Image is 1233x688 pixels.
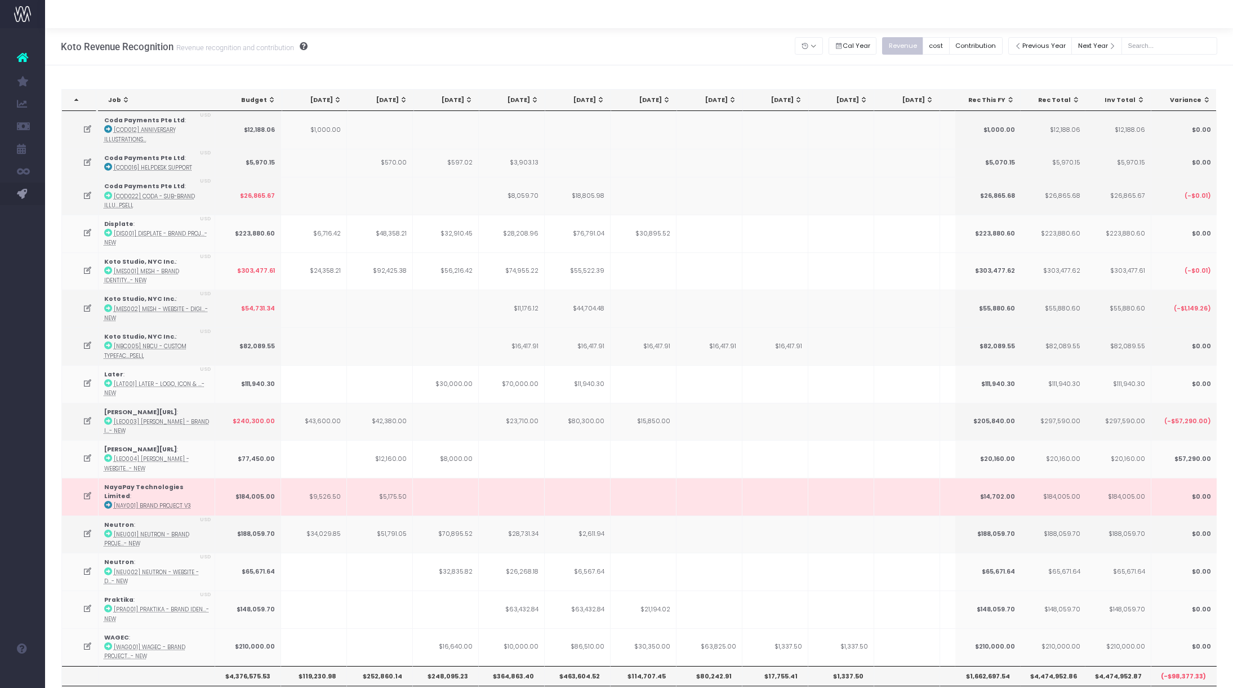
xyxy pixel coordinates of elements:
[413,666,479,685] th: $248,095.23
[955,177,1021,215] td: $26,865.68
[104,643,185,660] abbr: [WAG001] WAGEC - Brand Project - Brand - New
[1096,96,1145,105] div: Inv Total
[611,666,676,685] th: $114,707.45
[61,41,308,52] h3: Koto Revenue Recognition
[479,666,545,685] th: $364,863.40
[1085,478,1151,516] td: $184,005.00
[1020,365,1086,403] td: $111,940.30
[1184,192,1210,201] span: (-$0.01)
[104,193,195,209] abbr: [COD022] Coda - Sub-Brand Illustrations - Brand - Upsell
[104,558,134,566] strong: Neutron
[479,403,545,441] td: $23,710.00
[1121,37,1217,55] input: Search...
[104,370,123,379] strong: Later
[104,220,133,228] strong: Displate
[281,666,347,685] th: $119,230.98
[14,665,31,682] img: images/default_profile_image.png
[621,96,671,105] div: [DATE]
[104,455,189,472] abbr: [LEO004] Leonardo.ai - Website & Product - Digital - New
[545,553,611,591] td: $6,567.64
[347,149,413,177] td: $570.00
[676,628,742,666] td: $63,825.00
[99,628,215,666] td: :
[413,628,479,666] td: $16,640.00
[1184,267,1210,276] span: (-$0.01)
[413,365,479,403] td: $30,000.00
[281,252,347,290] td: $24,358.21
[413,149,479,177] td: $597.02
[1085,591,1151,628] td: $148,059.70
[1085,177,1151,215] td: $26,865.67
[1085,290,1151,327] td: $55,880.60
[104,606,209,622] abbr: [PRA001] Praktika - Brand Identity - Brand - New
[99,149,215,177] td: :
[479,628,545,666] td: $10,000.00
[479,516,545,553] td: $28,731.34
[104,596,133,604] strong: Praktika
[292,96,342,105] div: [DATE]
[1151,628,1217,666] td: $0.00
[882,37,923,55] button: Revenue
[545,666,611,685] th: $463,604.52
[545,177,611,215] td: $18,805.98
[347,440,413,478] td: $12,160.00
[1151,365,1217,403] td: $0.00
[479,177,545,215] td: $8,059.70
[1031,96,1080,105] div: Rec Total
[215,440,281,478] td: $77,450.00
[1085,252,1151,290] td: $303,477.61
[104,569,199,585] abbr: [NEU002] Neutron - Website - Digital - New
[414,90,480,111] th: Jun 25: activate to sort column ascending
[1151,149,1217,177] td: $0.00
[1151,591,1217,628] td: $0.00
[1085,90,1151,111] th: Inv Total: activate to sort column ascending
[955,111,1021,149] td: $1,000.00
[348,90,414,111] th: May 25: activate to sort column ascending
[1071,37,1122,55] button: Next Year
[955,478,1021,516] td: $14,702.00
[104,521,134,529] strong: Neutron
[676,327,742,365] td: $16,417.91
[955,327,1021,365] td: $82,089.55
[829,34,883,57] div: Small button group
[99,290,215,327] td: :
[955,290,1021,327] td: $55,880.60
[884,96,934,105] div: [DATE]
[347,403,413,441] td: $42,380.00
[545,365,611,403] td: $11,940.30
[281,215,347,252] td: $6,716.42
[874,90,940,111] th: Jan 26: activate to sort column ascending
[215,327,281,365] td: $82,089.55
[1008,37,1072,55] button: Previous Year
[545,516,611,553] td: $2,611.94
[1085,666,1151,685] th: $4,474,952.87
[1085,111,1151,149] td: $12,188.06
[99,478,215,516] td: :
[479,149,545,177] td: $3,903.13
[1151,478,1217,516] td: $0.00
[545,628,611,666] td: $86,510.00
[1085,440,1151,478] td: $20,160.00
[489,96,539,105] div: [DATE]
[676,666,742,685] th: $80,242.91
[200,516,211,524] span: USD
[99,252,215,290] td: :
[215,516,281,553] td: $188,059.70
[215,177,281,215] td: $26,865.67
[677,90,743,111] th: Oct 25: activate to sort column ascending
[215,628,281,666] td: $210,000.00
[104,418,209,434] abbr: [LEO003] Leonardo.ai - Brand Identity - Brand - New
[950,96,1000,105] div: [DATE]
[215,215,281,252] td: $223,880.60
[215,252,281,290] td: $303,477.61
[281,403,347,441] td: $43,600.00
[955,516,1021,553] td: $188,059.70
[882,34,1008,57] div: Small button group
[1020,111,1086,149] td: $12,188.06
[1020,553,1086,591] td: $65,671.64
[99,327,215,365] td: :
[99,111,215,149] td: :
[215,403,281,441] td: $240,300.00
[1151,553,1217,591] td: $0.00
[215,111,281,149] td: $12,188.06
